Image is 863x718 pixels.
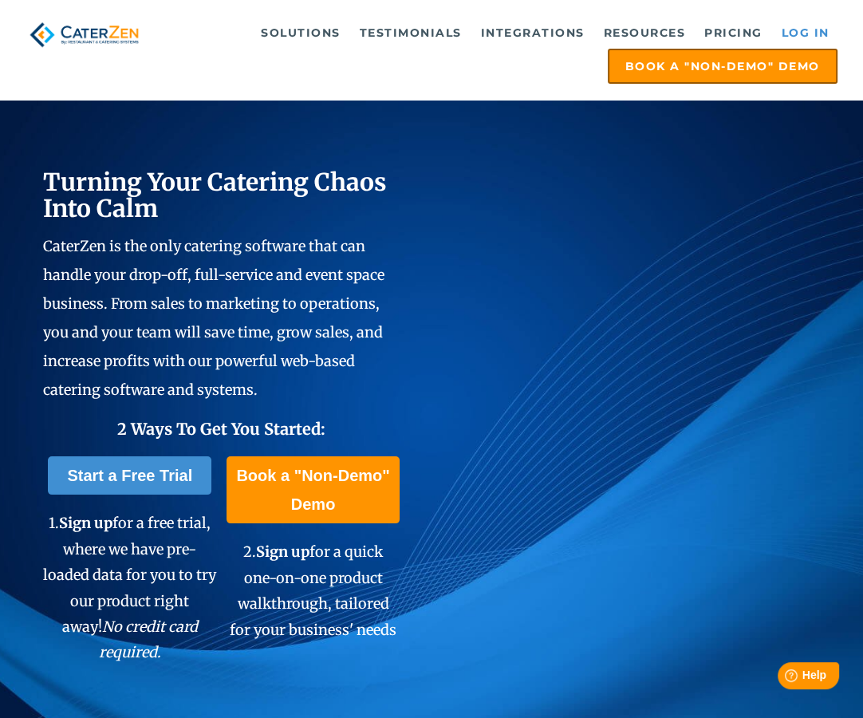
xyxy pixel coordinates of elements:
[43,167,387,223] span: Turning Your Catering Chaos Into Calm
[26,17,142,53] img: caterzen
[227,456,400,523] a: Book a "Non-Demo" Demo
[230,542,396,638] span: 2. for a quick one-on-one product walkthrough, tailored for your business' needs
[59,514,112,532] span: Sign up
[473,17,593,49] a: Integrations
[352,17,470,49] a: Testimonials
[256,542,309,561] span: Sign up
[48,456,211,495] a: Start a Free Trial
[117,419,325,439] span: 2 Ways To Get You Started:
[165,17,837,84] div: Navigation Menu
[43,514,216,661] span: 1. for a free trial, where we have pre-loaded data for you to try our product right away!
[721,656,845,700] iframe: Help widget launcher
[253,17,349,49] a: Solutions
[43,237,384,399] span: CaterZen is the only catering software that can handle your drop-off, full-service and event spac...
[596,17,694,49] a: Resources
[608,49,837,84] a: Book a "Non-Demo" Demo
[99,617,198,661] em: No credit card required.
[696,17,770,49] a: Pricing
[774,17,837,49] a: Log in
